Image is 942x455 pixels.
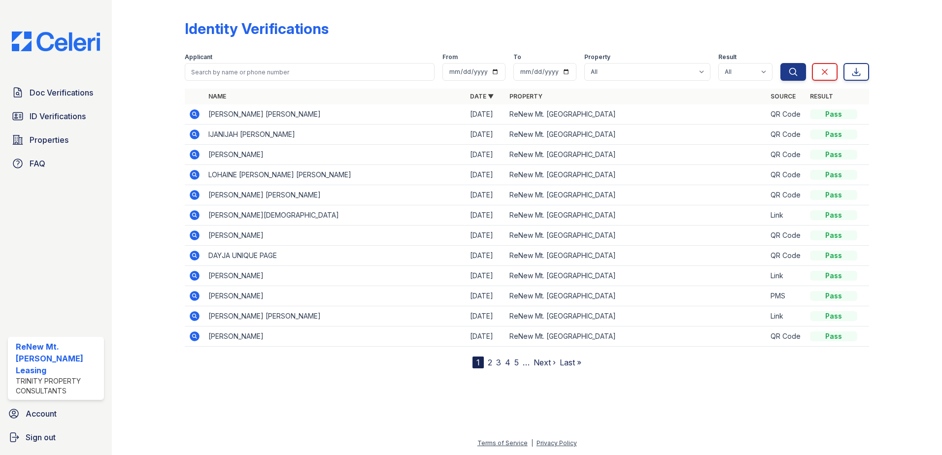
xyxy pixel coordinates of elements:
td: DAYJA UNIQUE PAGE [204,246,466,266]
td: [PERSON_NAME] [204,266,466,286]
a: Terms of Service [477,439,528,447]
div: Pass [810,271,857,281]
div: Pass [810,150,857,160]
label: Applicant [185,53,212,61]
div: Pass [810,130,857,139]
td: Link [767,266,806,286]
td: QR Code [767,104,806,125]
span: … [523,357,530,368]
img: CE_Logo_Blue-a8612792a0a2168367f1c8372b55b34899dd931a85d93a1a3d3e32e68fde9ad4.png [4,32,108,51]
td: [DATE] [466,286,505,306]
span: Properties [30,134,68,146]
span: Sign out [26,431,56,443]
td: [PERSON_NAME][DEMOGRAPHIC_DATA] [204,205,466,226]
a: Source [771,93,796,100]
td: [DATE] [466,205,505,226]
div: Pass [810,170,857,180]
td: [DATE] [466,226,505,246]
div: Identity Verifications [185,20,329,37]
label: From [442,53,458,61]
div: Pass [810,291,857,301]
td: [DATE] [466,266,505,286]
div: Pass [810,230,857,240]
td: QR Code [767,165,806,185]
div: | [531,439,533,447]
td: [DATE] [466,246,505,266]
td: [PERSON_NAME] [204,286,466,306]
td: PMS [767,286,806,306]
label: Property [584,53,610,61]
a: Date ▼ [470,93,494,100]
td: ReNew Mt. [GEOGRAPHIC_DATA] [505,246,767,266]
div: Pass [810,311,857,321]
div: Pass [810,251,857,260]
td: Link [767,205,806,226]
input: Search by name or phone number [185,63,435,81]
a: Sign out [4,427,108,447]
span: Doc Verifications [30,87,93,98]
td: [DATE] [466,165,505,185]
td: LOHAINE [PERSON_NAME] [PERSON_NAME] [204,165,466,185]
td: [PERSON_NAME] [204,145,466,165]
td: ReNew Mt. [GEOGRAPHIC_DATA] [505,125,767,145]
td: ReNew Mt. [GEOGRAPHIC_DATA] [505,226,767,246]
a: Next › [534,357,556,367]
td: [PERSON_NAME] [PERSON_NAME] [204,104,466,125]
a: Name [208,93,226,100]
div: 1 [472,357,484,368]
span: FAQ [30,158,45,169]
a: Result [810,93,833,100]
a: Last » [560,357,581,367]
span: ID Verifications [30,110,86,122]
td: ReNew Mt. [GEOGRAPHIC_DATA] [505,145,767,165]
td: QR Code [767,125,806,145]
td: [DATE] [466,326,505,347]
td: ReNew Mt. [GEOGRAPHIC_DATA] [505,266,767,286]
a: 4 [505,357,510,367]
span: Account [26,408,57,420]
td: [DATE] [466,145,505,165]
a: Privacy Policy [537,439,577,447]
td: [DATE] [466,185,505,205]
label: Result [718,53,737,61]
td: [PERSON_NAME] [204,326,466,347]
td: ReNew Mt. [GEOGRAPHIC_DATA] [505,205,767,226]
a: Doc Verifications [8,83,104,102]
td: ReNew Mt. [GEOGRAPHIC_DATA] [505,286,767,306]
td: ReNew Mt. [GEOGRAPHIC_DATA] [505,326,767,347]
a: Property [509,93,542,100]
td: [PERSON_NAME] [PERSON_NAME] [204,185,466,205]
div: Pass [810,331,857,341]
td: ReNew Mt. [GEOGRAPHIC_DATA] [505,306,767,326]
td: ReNew Mt. [GEOGRAPHIC_DATA] [505,104,767,125]
td: [DATE] [466,104,505,125]
td: QR Code [767,226,806,246]
td: QR Code [767,326,806,347]
a: ID Verifications [8,106,104,126]
td: QR Code [767,246,806,266]
div: Pass [810,109,857,119]
td: QR Code [767,145,806,165]
td: IJANIJAH [PERSON_NAME] [204,125,466,145]
td: Link [767,306,806,326]
td: [DATE] [466,306,505,326]
a: 5 [514,357,519,367]
td: [PERSON_NAME] [204,226,466,246]
a: Account [4,404,108,423]
a: 3 [496,357,501,367]
div: Pass [810,190,857,200]
td: QR Code [767,185,806,205]
a: FAQ [8,154,104,173]
td: ReNew Mt. [GEOGRAPHIC_DATA] [505,165,767,185]
div: Pass [810,210,857,220]
td: [DATE] [466,125,505,145]
div: Trinity Property Consultants [16,376,100,396]
label: To [513,53,521,61]
div: ReNew Mt. [PERSON_NAME] Leasing [16,341,100,376]
td: [PERSON_NAME] [PERSON_NAME] [204,306,466,326]
a: 2 [488,357,492,367]
a: Properties [8,130,104,150]
td: ReNew Mt. [GEOGRAPHIC_DATA] [505,185,767,205]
